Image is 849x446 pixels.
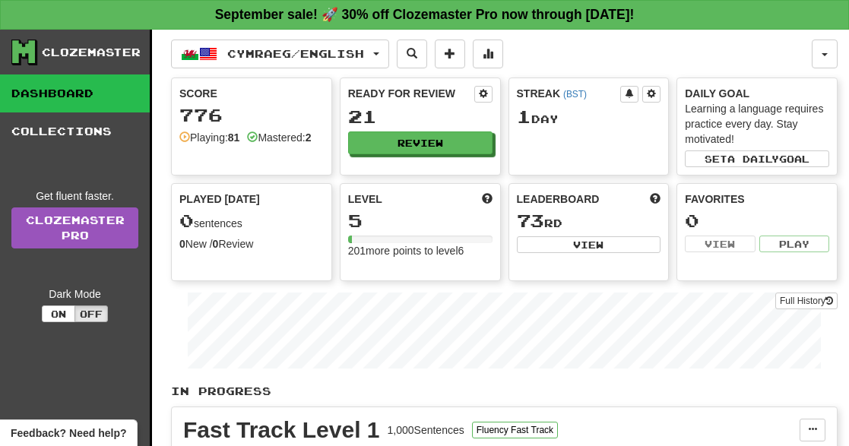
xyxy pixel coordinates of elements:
div: Learning a language requires practice every day. Stay motivated! [685,101,829,147]
p: In Progress [171,384,838,399]
a: ClozemasterPro [11,207,138,248]
button: More stats [473,40,503,68]
div: Clozemaster [42,45,141,60]
button: Full History [775,293,838,309]
span: 1 [517,106,531,127]
div: Streak [517,86,621,101]
button: View [517,236,661,253]
div: 21 [348,107,493,126]
div: Score [179,86,324,101]
a: (BST) [563,89,587,100]
div: Ready for Review [348,86,474,101]
span: Played [DATE] [179,191,260,207]
button: Play [759,236,829,252]
span: Level [348,191,382,207]
span: Cymraeg / English [227,47,364,60]
strong: September sale! 🚀 30% off Clozemaster Pro now through [DATE]! [215,7,635,22]
button: Off [74,305,108,322]
span: Open feedback widget [11,425,126,441]
div: New / Review [179,236,324,251]
div: Favorites [685,191,829,207]
div: 1,000 Sentences [388,422,464,438]
button: Review [348,131,493,154]
div: Day [517,107,661,127]
div: 0 [685,211,829,230]
div: Get fluent faster. [11,188,138,204]
div: Daily Goal [685,86,829,101]
div: Fast Track Level 1 [183,419,380,441]
button: Search sentences [397,40,427,68]
span: 0 [179,210,194,231]
strong: 2 [306,131,312,144]
div: 776 [179,106,324,125]
div: 5 [348,211,493,230]
div: rd [517,211,661,231]
span: a daily [727,153,779,164]
button: Add sentence to collection [435,40,465,68]
button: Fluency Fast Track [472,422,558,438]
button: On [42,305,75,322]
div: sentences [179,211,324,231]
span: This week in points, UTC [650,191,661,207]
div: 201 more points to level 6 [348,243,493,258]
div: Playing: [179,130,239,145]
button: Seta dailygoal [685,150,829,167]
strong: 0 [213,238,219,250]
strong: 0 [179,238,185,250]
span: 73 [517,210,544,231]
div: Dark Mode [11,286,138,302]
strong: 81 [228,131,240,144]
div: Mastered: [247,130,311,145]
span: Leaderboard [517,191,600,207]
button: View [685,236,755,252]
button: Cymraeg/English [171,40,389,68]
span: Score more points to level up [482,191,493,207]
